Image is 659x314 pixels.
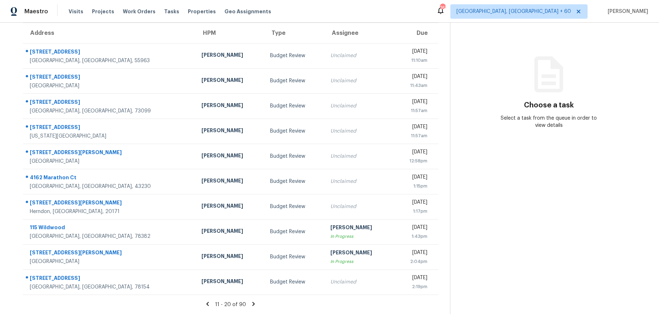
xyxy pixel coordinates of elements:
[270,228,319,235] div: Budget Review
[30,208,190,215] div: Herndon, [GEOGRAPHIC_DATA], 20171
[399,73,427,82] div: [DATE]
[201,152,259,161] div: [PERSON_NAME]
[270,77,319,84] div: Budget Review
[330,249,387,258] div: [PERSON_NAME]
[393,23,438,43] th: Due
[30,48,190,57] div: [STREET_ADDRESS]
[500,115,598,129] div: Select a task from the queue in order to view details
[201,278,259,287] div: [PERSON_NAME]
[399,107,427,114] div: 11:57am
[399,183,427,190] div: 1:15pm
[399,48,427,57] div: [DATE]
[201,253,259,262] div: [PERSON_NAME]
[524,102,574,109] h3: Choose a task
[196,23,264,43] th: HPM
[330,102,387,110] div: Unclaimed
[30,107,190,115] div: [GEOGRAPHIC_DATA], [GEOGRAPHIC_DATA], 73099
[399,123,427,132] div: [DATE]
[399,199,427,208] div: [DATE]
[399,98,427,107] div: [DATE]
[399,283,427,290] div: 2:19pm
[30,82,190,89] div: [GEOGRAPHIC_DATA]
[92,8,114,15] span: Projects
[30,174,190,183] div: 4162 Marathon Ct
[30,73,190,82] div: [STREET_ADDRESS]
[30,233,190,240] div: [GEOGRAPHIC_DATA], [GEOGRAPHIC_DATA], 78382
[224,8,271,15] span: Geo Assignments
[201,51,259,60] div: [PERSON_NAME]
[23,23,196,43] th: Address
[440,4,445,11] div: 763
[399,82,427,89] div: 11:43am
[215,302,246,307] span: 11 - 20 of 90
[270,253,319,260] div: Budget Review
[399,258,427,265] div: 2:04pm
[270,278,319,286] div: Budget Review
[270,203,319,210] div: Budget Review
[399,132,427,139] div: 11:57am
[330,258,387,265] div: In Progress
[270,153,319,160] div: Budget Review
[330,128,387,135] div: Unclaimed
[30,149,190,158] div: [STREET_ADDRESS][PERSON_NAME]
[201,77,259,86] div: [PERSON_NAME]
[30,258,190,265] div: [GEOGRAPHIC_DATA]
[330,278,387,286] div: Unclaimed
[330,77,387,84] div: Unclaimed
[123,8,156,15] span: Work Orders
[270,102,319,110] div: Budget Review
[325,23,393,43] th: Assignee
[399,157,427,165] div: 12:58pm
[201,102,259,111] div: [PERSON_NAME]
[399,224,427,233] div: [DATE]
[30,133,190,140] div: [US_STATE][GEOGRAPHIC_DATA]
[264,23,325,43] th: Type
[69,8,83,15] span: Visits
[399,274,427,283] div: [DATE]
[270,178,319,185] div: Budget Review
[399,148,427,157] div: [DATE]
[24,8,48,15] span: Maestro
[270,128,319,135] div: Budget Review
[30,283,190,291] div: [GEOGRAPHIC_DATA], [GEOGRAPHIC_DATA], 78154
[456,8,571,15] span: [GEOGRAPHIC_DATA], [GEOGRAPHIC_DATA] + 60
[330,233,387,240] div: In Progress
[188,8,216,15] span: Properties
[30,224,190,233] div: 115 Wildwood
[164,9,179,14] span: Tasks
[30,124,190,133] div: [STREET_ADDRESS]
[605,8,648,15] span: [PERSON_NAME]
[270,52,319,59] div: Budget Review
[399,233,427,240] div: 1:43pm
[30,249,190,258] div: [STREET_ADDRESS][PERSON_NAME]
[330,224,387,233] div: [PERSON_NAME]
[30,274,190,283] div: [STREET_ADDRESS]
[30,57,190,64] div: [GEOGRAPHIC_DATA], [GEOGRAPHIC_DATA], 55963
[201,227,259,236] div: [PERSON_NAME]
[330,153,387,160] div: Unclaimed
[30,199,190,208] div: [STREET_ADDRESS][PERSON_NAME]
[201,127,259,136] div: [PERSON_NAME]
[330,178,387,185] div: Unclaimed
[330,52,387,59] div: Unclaimed
[30,183,190,190] div: [GEOGRAPHIC_DATA], [GEOGRAPHIC_DATA], 43230
[399,57,427,64] div: 11:10am
[399,249,427,258] div: [DATE]
[330,203,387,210] div: Unclaimed
[399,208,427,215] div: 1:17pm
[30,98,190,107] div: [STREET_ADDRESS]
[201,202,259,211] div: [PERSON_NAME]
[399,174,427,183] div: [DATE]
[201,177,259,186] div: [PERSON_NAME]
[30,158,190,165] div: [GEOGRAPHIC_DATA]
